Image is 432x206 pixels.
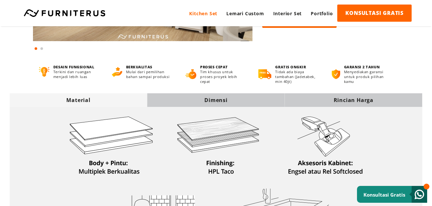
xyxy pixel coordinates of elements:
[275,69,319,84] p: Tidak ada biaya tambahan (Jadetabek, min 40jt)
[337,5,412,22] a: KONSULTASI GRATIS
[363,191,405,198] small: Konsultasi Gratis
[200,69,246,84] p: Tim khusus untuk proses proyek lebih cepat
[269,5,307,22] a: Interior Set
[10,97,147,104] div: Material
[222,5,268,22] a: Lemari Custom
[357,186,427,203] a: Konsultasi Gratis
[344,64,393,69] h4: GARANSI 2 TAHUN
[332,69,340,79] img: bergaransi.png
[147,97,285,104] div: Dimensi
[126,69,173,79] p: Mulai dari pemilihan bahan sampai produksi
[126,64,173,69] h4: BERKUALITAS
[39,67,49,77] img: desain-fungsional.png
[344,69,393,84] p: Menyediakan garansi untuk produk pilihan kamu
[185,5,222,22] a: Kitchen Set
[275,64,319,69] h4: GRATIS ONGKIR
[185,69,196,79] img: proses-cepat.png
[53,64,100,69] h4: DESAIN FUNGSIONAL
[285,97,422,104] div: Rincian Harga
[112,67,122,77] img: berkualitas.png
[258,69,271,79] img: gratis-ongkir.png
[306,5,337,22] a: Portfolio
[200,64,246,69] h4: PROSES CEPAT
[53,69,100,79] p: Terkini dan ruangan menjadi lebih luas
